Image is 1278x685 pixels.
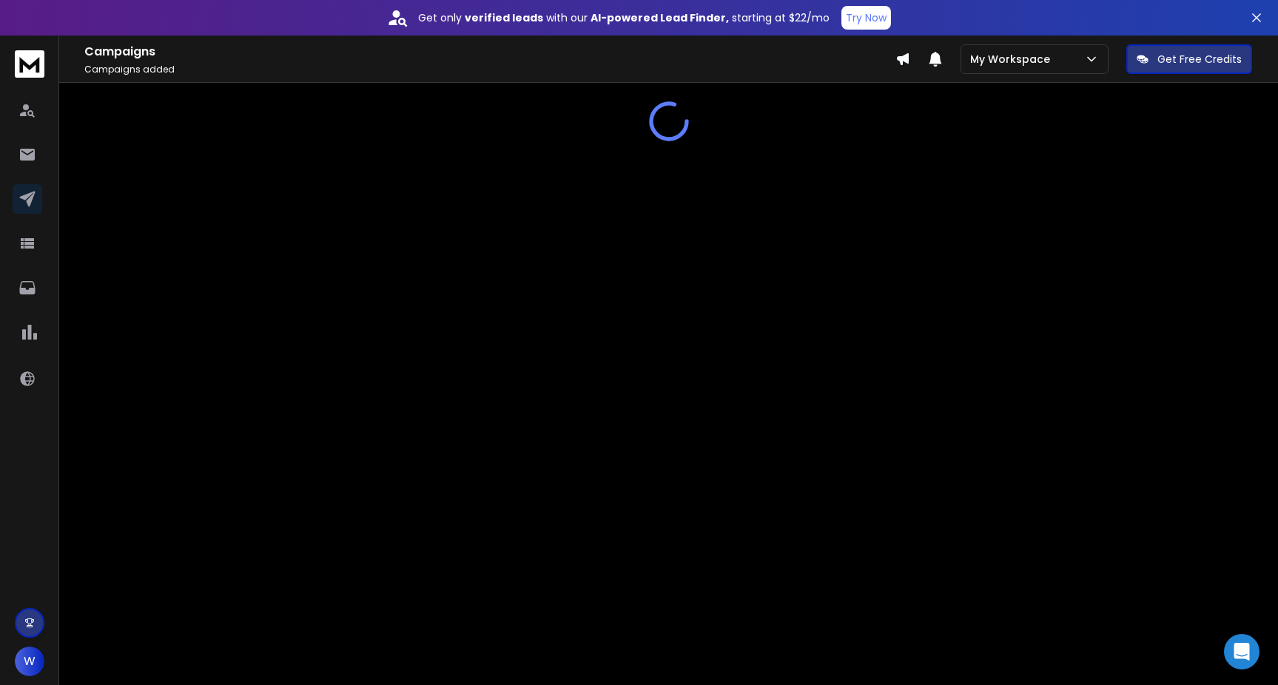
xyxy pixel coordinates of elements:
[591,10,729,25] strong: AI-powered Lead Finder,
[15,647,44,676] button: W
[465,10,543,25] strong: verified leads
[84,43,895,61] h1: Campaigns
[1224,634,1259,669] div: Open Intercom Messenger
[1126,44,1252,74] button: Get Free Credits
[1157,52,1242,67] p: Get Free Credits
[841,6,891,30] button: Try Now
[846,10,887,25] p: Try Now
[15,50,44,78] img: logo
[84,64,895,75] p: Campaigns added
[970,52,1056,67] p: My Workspace
[418,10,830,25] p: Get only with our starting at $22/mo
